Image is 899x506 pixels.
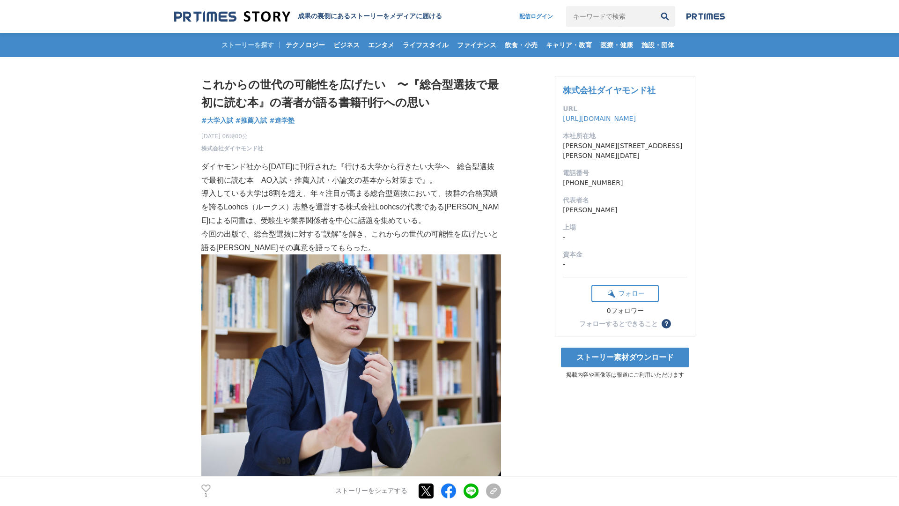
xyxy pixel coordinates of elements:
a: 飲食・小売 [501,33,541,57]
p: 導入している大学は8割を超え、年々注目が高まる総合型選抜において、抜群の合格実績を誇るLoohcs（ルークス）志塾を運営する株式会社Loohcsの代表である[PERSON_NAME]による同書は... [201,187,501,227]
button: ？ [662,319,671,328]
dt: URL [563,104,687,114]
img: prtimes [686,13,725,20]
a: ファイナンス [453,33,500,57]
img: thumbnail_a1e42290-8c5b-11f0-9be3-074a6b9b5375.jpg [201,254,501,476]
a: #推薦入試 [236,116,267,126]
dt: 資本金 [563,250,687,260]
span: ファイナンス [453,41,500,49]
input: キーワードで検索 [566,6,655,27]
p: 掲載内容や画像等は報道にご利用いただけます [555,371,695,379]
a: [URL][DOMAIN_NAME] [563,115,636,122]
span: テクノロジー [282,41,329,49]
a: #大学入試 [201,116,233,126]
dt: 電話番号 [563,168,687,178]
dd: [PERSON_NAME] [563,205,687,215]
dd: - [563,260,687,269]
span: 飲食・小売 [501,41,541,49]
p: ストーリーをシェアする [335,487,407,496]
a: 成果の裏側にあるストーリーをメディアに届ける 成果の裏側にあるストーリーをメディアに届ける [174,10,442,23]
a: ビジネス [330,33,363,57]
dd: [PHONE_NUMBER] [563,178,687,188]
img: 成果の裏側にあるストーリーをメディアに届ける [174,10,290,23]
dd: - [563,232,687,242]
a: #進学塾 [269,116,295,126]
div: 0フォロワー [591,307,659,315]
button: 検索 [655,6,675,27]
a: ライフスタイル [399,33,452,57]
a: エンタメ [364,33,398,57]
a: ストーリー素材ダウンロード [561,348,689,367]
h1: これからの世代の可能性を広げたい 〜『総合型選抜で最初に読む本』の著者が語る書籍刊⾏への思い [201,76,501,112]
span: 医療・健康 [597,41,637,49]
span: ？ [663,320,670,327]
dt: 上場 [563,223,687,232]
a: キャリア・教育 [542,33,596,57]
dd: [PERSON_NAME][STREET_ADDRESS][PERSON_NAME][DATE] [563,141,687,161]
dt: 本社所在地 [563,131,687,141]
span: ビジネス [330,41,363,49]
a: テクノロジー [282,33,329,57]
a: 医療・健康 [597,33,637,57]
dt: 代表者名 [563,195,687,205]
h2: 成果の裏側にあるストーリーをメディアに届ける [298,12,442,21]
div: フォローするとできること [579,320,658,327]
button: フォロー [591,285,659,302]
span: 施設・団体 [638,41,678,49]
a: 株式会社ダイヤモンド社 [563,85,656,95]
a: 配信ログイン [510,6,562,27]
p: 今回の出版で、総合型選抜に対する“誤解”を解き、これからの世代の可能性を広げたいと語る[PERSON_NAME]その真意を語ってもらった。 [201,228,501,255]
span: エンタメ [364,41,398,49]
span: ライフスタイル [399,41,452,49]
span: [DATE] 06時00分 [201,132,263,141]
p: 1 [201,493,211,498]
span: キャリア・教育 [542,41,596,49]
p: ダイヤモンド社から[DATE]に刊行された『行ける大学から行きたい大学へ 総合型選抜で最初に読む本 AO入試・推薦入試・小論文の基本から対策まで』。 [201,160,501,187]
a: 施設・団体 [638,33,678,57]
a: 株式会社ダイヤモンド社 [201,144,263,153]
